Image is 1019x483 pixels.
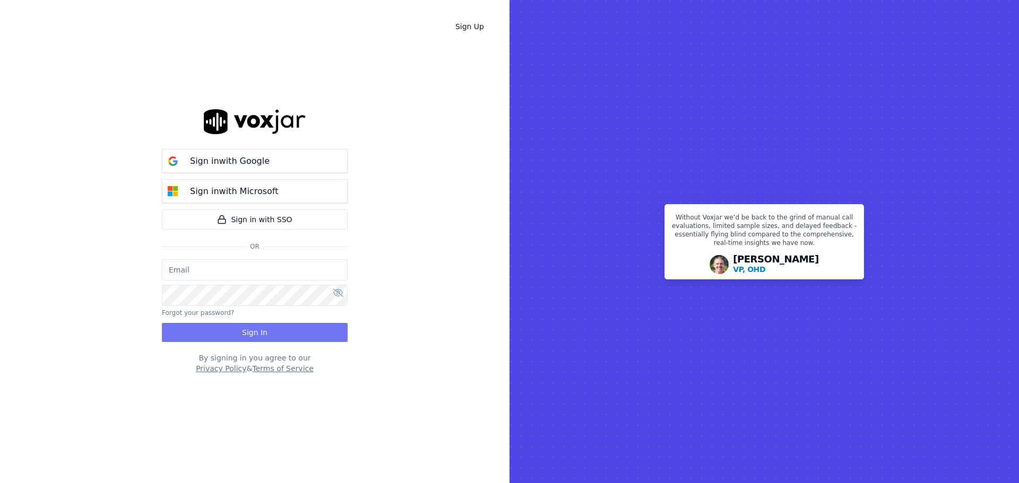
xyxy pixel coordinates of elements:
[204,109,306,134] img: logo
[162,353,348,374] div: By signing in you agree to our &
[710,255,729,274] img: Avatar
[162,323,348,342] button: Sign In
[162,149,348,173] button: Sign inwith Google
[196,363,246,374] button: Privacy Policy
[162,309,234,317] button: Forgot your password?
[252,363,313,374] button: Terms of Service
[733,254,819,275] div: [PERSON_NAME]
[671,213,857,251] p: Without Voxjar we’d be back to the grind of manual call evaluations, limited sample sizes, and de...
[162,151,184,172] img: google Sign in button
[246,242,264,251] span: Or
[447,17,493,36] a: Sign Up
[190,185,278,198] p: Sign in with Microsoft
[162,209,348,230] a: Sign in with SSO
[190,155,270,168] p: Sign in with Google
[162,179,348,203] button: Sign inwith Microsoft
[162,259,348,280] input: Email
[162,181,184,202] img: microsoft Sign in button
[733,264,765,275] p: VP, OHD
